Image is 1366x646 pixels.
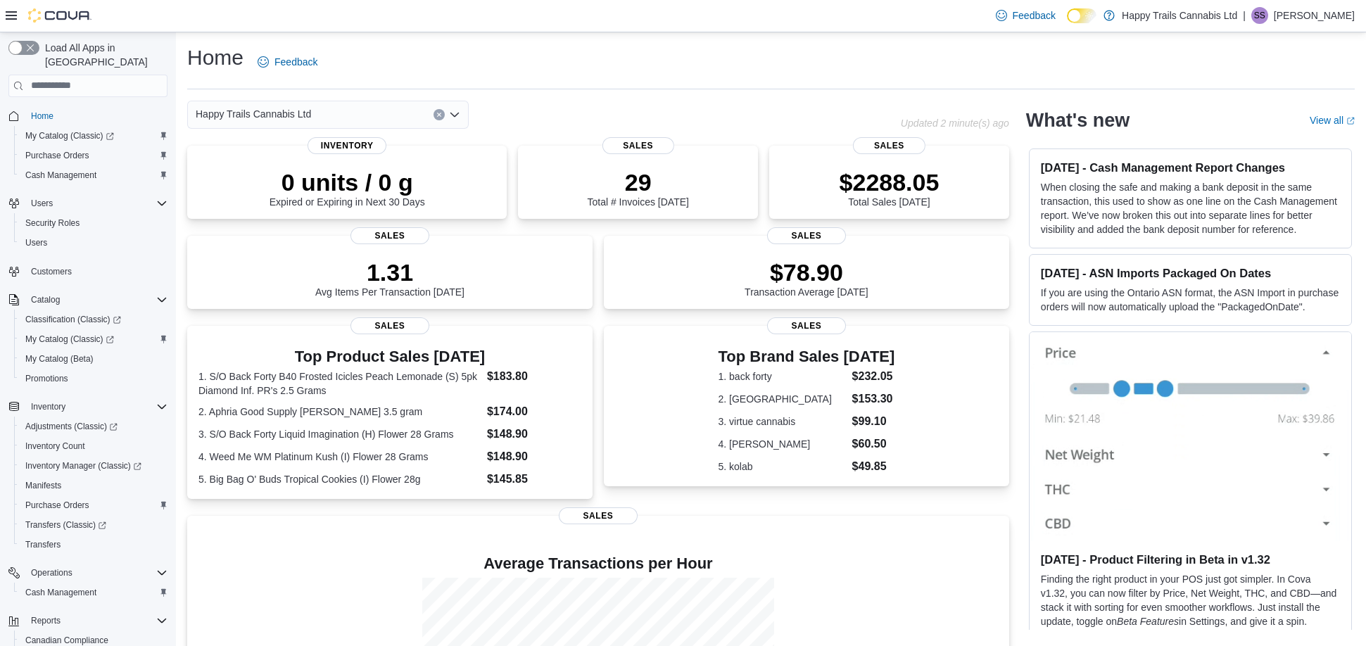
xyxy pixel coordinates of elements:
a: Adjustments (Classic) [20,418,123,435]
div: Expired or Expiring in Next 30 Days [270,168,425,208]
dt: 1. back forty [719,369,847,384]
span: Security Roles [25,217,80,229]
p: Updated 2 minute(s) ago [901,118,1009,129]
span: Purchase Orders [20,497,167,514]
a: Classification (Classic) [20,311,127,328]
p: $2288.05 [840,168,940,196]
span: Inventory Manager (Classic) [25,460,141,471]
span: Load All Apps in [GEOGRAPHIC_DATA] [39,41,167,69]
a: Cash Management [20,167,102,184]
dd: $145.85 [487,471,581,488]
span: Security Roles [20,215,167,232]
a: Feedback [990,1,1061,30]
span: Users [20,234,167,251]
a: Inventory Manager (Classic) [14,456,173,476]
dd: $49.85 [852,458,895,475]
h2: What's new [1026,109,1130,132]
span: Users [25,237,47,248]
span: Sales [350,317,429,334]
span: Purchase Orders [20,147,167,164]
dd: $148.90 [487,448,581,465]
a: Customers [25,263,77,280]
span: Operations [31,567,72,578]
span: Manifests [25,480,61,491]
dd: $183.80 [487,368,581,385]
a: My Catalog (Beta) [20,350,99,367]
dt: 4. [PERSON_NAME] [719,437,847,451]
h3: [DATE] - Product Filtering in Beta in v1.32 [1041,552,1340,566]
a: My Catalog (Classic) [14,329,173,349]
a: Promotions [20,370,74,387]
span: Sales [853,137,925,154]
h3: [DATE] - Cash Management Report Changes [1041,160,1340,175]
a: My Catalog (Classic) [20,331,120,348]
span: Cash Management [25,170,96,181]
div: Total Sales [DATE] [840,168,940,208]
div: Transaction Average [DATE] [745,258,868,298]
a: Security Roles [20,215,85,232]
span: Catalog [25,291,167,308]
a: My Catalog (Classic) [14,126,173,146]
span: Manifests [20,477,167,494]
button: Open list of options [449,109,460,120]
h4: Average Transactions per Hour [198,555,998,572]
em: Beta Features [1117,616,1179,627]
span: Promotions [25,373,68,384]
a: Purchase Orders [20,497,95,514]
button: Manifests [14,476,173,495]
h3: Top Brand Sales [DATE] [719,348,895,365]
div: Avg Items Per Transaction [DATE] [315,258,464,298]
button: Catalog [25,291,65,308]
button: Users [14,233,173,253]
button: Users [25,195,58,212]
span: Inventory Count [25,441,85,452]
span: My Catalog (Classic) [20,127,167,144]
span: Operations [25,564,167,581]
p: 29 [587,168,688,196]
p: Finding the right product in your POS just got simpler. In Cova v1.32, you can now filter by Pric... [1041,572,1340,642]
span: Transfers [20,536,167,553]
span: Reports [31,615,61,626]
dt: 2. Aphria Good Supply [PERSON_NAME] 3.5 gram [198,405,481,419]
a: View allExternal link [1310,115,1355,126]
p: 1.31 [315,258,464,286]
img: Cova [28,8,91,23]
p: [PERSON_NAME] [1274,7,1355,24]
span: Transfers (Classic) [25,519,106,531]
dt: 4. Weed Me WM Platinum Kush (I) Flower 28 Grams [198,450,481,464]
button: Reports [3,611,173,631]
button: Transfers [14,535,173,555]
a: Home [25,108,59,125]
span: Catalog [31,294,60,305]
span: My Catalog (Classic) [25,334,114,345]
h3: Top Product Sales [DATE] [198,348,581,365]
span: Inventory Count [20,438,167,455]
a: Inventory Manager (Classic) [20,457,147,474]
a: Adjustments (Classic) [14,417,173,436]
span: Customers [31,266,72,277]
button: Purchase Orders [14,146,173,165]
span: Adjustments (Classic) [25,421,118,432]
button: Reports [25,612,66,629]
span: Happy Trails Cannabis Ltd [196,106,311,122]
button: Clear input [434,109,445,120]
button: Cash Management [14,165,173,185]
dt: 5. kolab [719,460,847,474]
a: My Catalog (Classic) [20,127,120,144]
button: Inventory [3,397,173,417]
a: Classification (Classic) [14,310,173,329]
dd: $99.10 [852,413,895,430]
span: Cash Management [25,587,96,598]
span: Feedback [1013,8,1056,23]
span: Users [31,198,53,209]
button: Cash Management [14,583,173,602]
div: Total # Invoices [DATE] [587,168,688,208]
h1: Home [187,44,244,72]
span: Sales [767,227,846,244]
dt: 3. virtue cannabis [719,414,847,429]
dd: $60.50 [852,436,895,452]
dt: 5. Big Bag O' Buds Tropical Cookies (I) Flower 28g [198,472,481,486]
span: Customers [25,262,167,280]
button: Operations [25,564,78,581]
button: Security Roles [14,213,173,233]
